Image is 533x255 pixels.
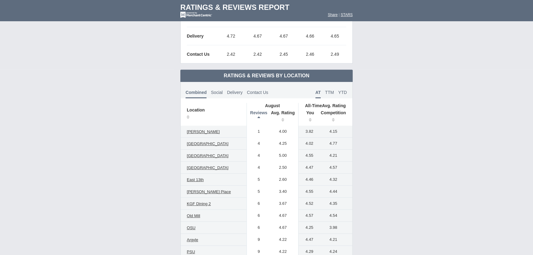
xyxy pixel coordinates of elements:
[184,128,223,136] a: [PERSON_NAME]
[218,27,244,45] td: 4.72
[187,141,228,146] span: [GEOGRAPHIC_DATA]
[247,90,268,95] span: Contact Us
[187,213,200,218] span: Old Mill
[305,103,322,108] span: All-Time
[247,126,268,138] td: 1
[187,27,218,45] td: Delivery
[339,13,339,17] span: |
[247,162,268,174] td: 4
[244,45,271,63] td: 2.42
[298,150,317,162] td: 4.55
[218,45,244,63] td: 2.42
[271,27,297,45] td: 4.67
[298,138,317,150] td: 4.02
[187,129,220,134] span: [PERSON_NAME]
[317,138,352,150] td: 4.77
[298,198,317,210] td: 4.52
[184,152,231,160] a: [GEOGRAPHIC_DATA]
[187,177,204,182] span: East 13th
[244,27,271,45] td: 4.67
[298,162,317,174] td: 4.47
[317,150,352,162] td: 4.21
[317,162,352,174] td: 4.57
[211,90,222,95] span: Social
[267,126,298,138] td: 4.00
[298,186,317,198] td: 4.55
[267,198,298,210] td: 3.67
[317,126,352,138] td: 4.15
[184,212,203,220] a: Old Mill
[267,210,298,222] td: 4.67
[325,90,334,95] span: TTM
[317,186,352,198] td: 4.44
[187,189,231,194] span: [PERSON_NAME] Place
[298,174,317,186] td: 4.46
[184,176,207,184] a: East 13th
[267,234,298,246] td: 4.22
[267,150,298,162] td: 5.00
[187,225,195,230] span: OSU
[338,90,347,95] span: YTD
[315,90,321,98] span: AT
[184,236,201,244] a: Argyle
[317,174,352,186] td: 4.32
[184,140,231,148] a: [GEOGRAPHIC_DATA]
[247,186,268,198] td: 5
[298,222,317,234] td: 4.25
[298,126,317,138] td: 3.82
[180,12,212,18] img: mc-powered-by-logo-white-103.png
[317,210,352,222] td: 4.54
[323,27,346,45] td: 4.65
[247,174,268,186] td: 5
[298,108,317,126] th: You: activate to sort column ascending
[271,45,297,63] td: 2.45
[184,224,198,232] a: OSU
[267,138,298,150] td: 4.25
[184,200,214,208] a: KGF Dining 2
[317,234,352,246] td: 4.21
[297,27,323,45] td: 4.66
[341,13,353,17] a: STARS
[298,234,317,246] td: 4.47
[180,70,353,82] td: Ratings & Reviews by Location
[317,108,352,126] th: Competition: activate to sort column ascending
[267,174,298,186] td: 2.60
[187,165,228,170] span: [GEOGRAPHIC_DATA]
[247,198,268,210] td: 6
[323,45,346,63] td: 2.49
[187,45,218,63] td: Contact Us
[247,103,298,108] th: August
[187,153,228,158] span: [GEOGRAPHIC_DATA]
[267,186,298,198] td: 3.40
[186,90,206,98] span: Combined
[247,210,268,222] td: 6
[317,198,352,210] td: 4.35
[181,103,247,126] th: Location: activate to sort column ascending
[247,108,268,126] th: Reviews: activate to sort column descending
[247,234,268,246] td: 9
[297,45,323,63] td: 2.46
[317,222,352,234] td: 3.98
[267,162,298,174] td: 2.50
[187,237,198,242] span: Argyle
[247,222,268,234] td: 6
[247,138,268,150] td: 4
[267,108,298,126] th: Avg. Rating: activate to sort column ascending
[267,222,298,234] td: 4.67
[298,103,352,108] th: Avg. Rating
[184,188,234,196] a: [PERSON_NAME] Place
[184,164,231,172] a: [GEOGRAPHIC_DATA]
[187,249,195,254] span: PSU
[298,210,317,222] td: 4.57
[247,150,268,162] td: 4
[227,90,243,95] span: Delivery
[187,201,211,206] span: KGF Dining 2
[328,13,338,17] a: Share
